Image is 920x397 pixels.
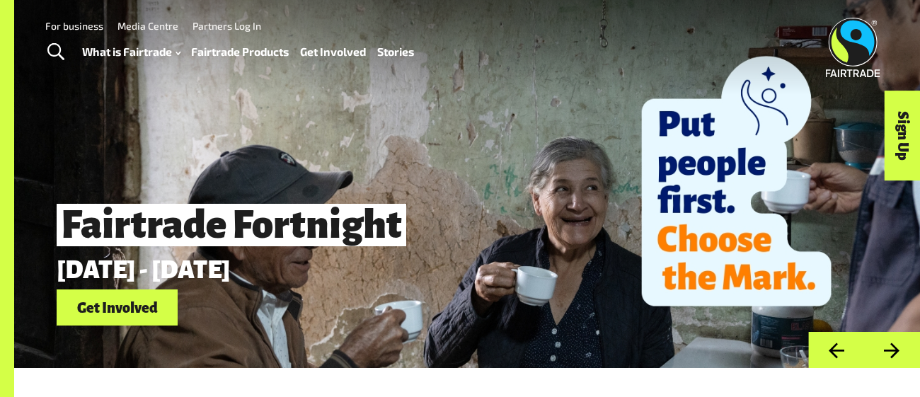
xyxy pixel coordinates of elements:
a: Toggle Search [38,35,73,70]
a: Media Centre [117,20,178,32]
a: For business [45,20,103,32]
button: Previous [808,332,864,368]
a: Fairtrade Products [191,42,289,62]
a: Get Involved [57,289,178,326]
p: [DATE] - [DATE] [57,257,739,284]
img: Fairtrade Australia New Zealand logo [826,18,880,77]
a: Stories [377,42,414,62]
button: Next [864,332,920,368]
a: Partners Log In [192,20,261,32]
a: Get Involved [300,42,366,62]
a: What is Fairtrade [82,42,180,62]
span: Fairtrade Fortnight [57,204,406,246]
